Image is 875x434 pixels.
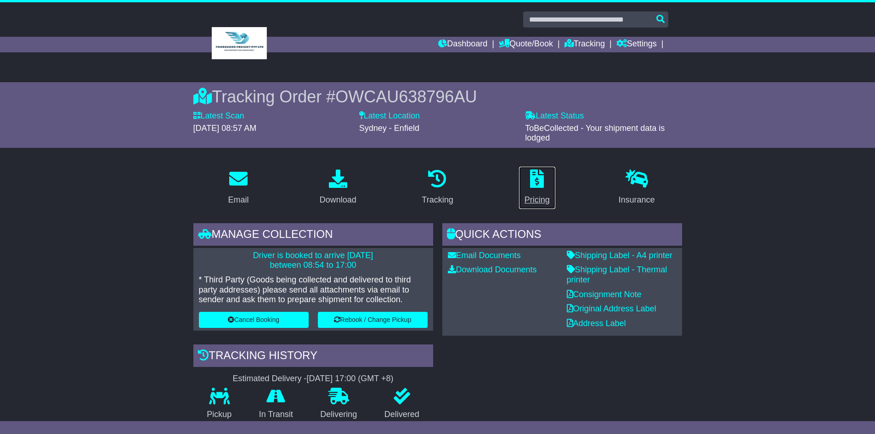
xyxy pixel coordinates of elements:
[335,87,477,106] span: OWCAU638796AU
[318,312,428,328] button: Rebook / Change Pickup
[565,37,605,52] a: Tracking
[193,124,257,133] span: [DATE] 08:57 AM
[228,194,248,206] div: Email
[307,374,394,384] div: [DATE] 17:00 (GMT +8)
[416,166,459,209] a: Tracking
[222,166,254,209] a: Email
[371,410,433,420] p: Delivered
[193,87,682,107] div: Tracking Order #
[567,304,656,313] a: Original Address Label
[359,124,419,133] span: Sydney - Enfield
[199,275,428,305] p: * Third Party (Goods being collected and delivered to third party addresses) please send all atta...
[619,194,655,206] div: Insurance
[567,319,626,328] a: Address Label
[193,111,244,121] label: Latest Scan
[525,111,584,121] label: Latest Status
[320,194,356,206] div: Download
[448,265,537,274] a: Download Documents
[567,265,667,284] a: Shipping Label - Thermal printer
[613,166,661,209] a: Insurance
[525,124,665,143] span: ToBeCollected - Your shipment data is lodged
[193,374,433,384] div: Estimated Delivery -
[193,410,246,420] p: Pickup
[422,194,453,206] div: Tracking
[314,166,362,209] a: Download
[438,37,487,52] a: Dashboard
[193,344,433,369] div: Tracking history
[199,312,309,328] button: Cancel Booking
[448,251,521,260] a: Email Documents
[525,194,550,206] div: Pricing
[307,410,371,420] p: Delivering
[499,37,553,52] a: Quote/Book
[616,37,657,52] a: Settings
[567,290,642,299] a: Consignment Note
[199,251,428,271] p: Driver is booked to arrive [DATE] between 08:54 to 17:00
[359,111,420,121] label: Latest Location
[519,166,556,209] a: Pricing
[567,251,672,260] a: Shipping Label - A4 printer
[442,223,682,248] div: Quick Actions
[245,410,307,420] p: In Transit
[193,223,433,248] div: Manage collection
